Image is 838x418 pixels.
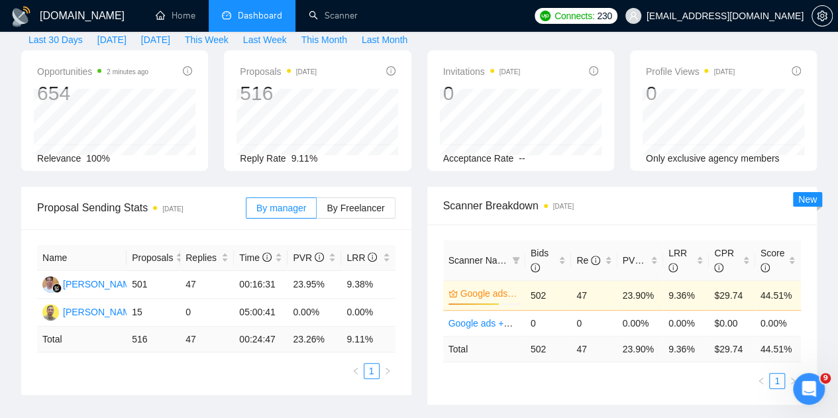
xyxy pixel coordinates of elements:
time: 2 minutes ago [107,68,148,76]
td: 23.95% [288,271,341,299]
td: 00:16:31 [234,271,288,299]
span: LRR [668,248,687,273]
td: 47 [180,271,234,299]
span: filter [512,256,520,264]
span: PVR [293,252,324,263]
span: Connects: [554,9,594,23]
td: $0.00 [709,310,755,336]
span: Acceptance Rate [443,153,514,164]
button: [DATE] [134,29,178,50]
th: Replies [180,245,234,271]
button: This Week [178,29,236,50]
th: Name [37,245,127,271]
li: Next Page [785,373,801,389]
span: info-circle [792,66,801,76]
td: 0.00% [663,310,709,336]
span: PVR [623,255,654,266]
li: Next Page [380,363,395,379]
td: 05:00:41 [234,299,288,327]
td: 9.11 % [341,327,395,352]
span: filter [509,250,523,270]
span: CPR [714,248,734,273]
td: $ 29.74 [709,336,755,362]
span: info-circle [386,66,395,76]
td: 23.26 % [288,327,341,352]
span: Scanner Breakdown [443,197,802,214]
a: AM[PERSON_NAME] [42,306,139,317]
td: 0 [571,310,617,336]
span: info-circle [262,252,272,262]
div: [PERSON_NAME] [63,305,139,319]
td: 47 [571,280,617,310]
li: 1 [769,373,785,389]
div: 0 [646,81,735,106]
div: 654 [37,81,148,106]
td: 502 [525,280,571,310]
span: info-circle [589,66,598,76]
a: 1 [364,364,379,378]
span: Invitations [443,64,521,79]
span: Bids [531,248,549,273]
button: right [380,363,395,379]
span: By Freelancer [327,203,384,213]
span: Proposals [132,250,173,265]
span: 9.11% [291,153,318,164]
a: homeHome [156,10,195,21]
span: LRR [346,252,377,263]
td: 23.90% [617,280,663,310]
span: Dashboard [238,10,282,21]
span: Relevance [37,153,81,164]
button: right [785,373,801,389]
span: crown [448,289,458,298]
td: 0.00% [755,310,801,336]
span: info-circle [183,66,192,76]
time: [DATE] [499,68,520,76]
span: [DATE] [141,32,170,47]
td: Total [37,327,127,352]
img: gigradar-bm.png [52,284,62,293]
td: 516 [127,327,180,352]
td: 9.36% [663,280,709,310]
td: 44.51 % [755,336,801,362]
span: info-circle [760,263,770,272]
button: This Month [294,29,354,50]
img: AM [42,304,59,321]
iframe: Intercom live chat [793,373,825,405]
td: Total [443,336,525,362]
span: Proposal Sending Stats [37,199,246,216]
span: Replies [185,250,219,265]
span: right [384,367,392,375]
span: Score [760,248,785,273]
td: 0.00% [341,299,395,327]
li: 1 [364,363,380,379]
span: New [798,194,817,205]
td: 9.36 % [663,336,709,362]
span: Profile Views [646,64,735,79]
span: By manager [256,203,306,213]
span: Re [576,255,600,266]
td: 00:24:47 [234,327,288,352]
li: Previous Page [348,363,364,379]
span: This Week [185,32,229,47]
a: AC[PERSON_NAME] [42,278,139,289]
img: logo [11,6,32,27]
td: 501 [127,271,180,299]
a: Google ads +meta (titles only) [460,286,517,301]
span: Last Month [362,32,407,47]
span: Time [239,252,271,263]
span: info-circle [315,252,324,262]
div: 516 [240,81,317,106]
span: 9 [820,373,831,384]
td: 0.00% [288,299,341,327]
td: 0.00% [617,310,663,336]
button: left [348,363,364,379]
button: Last Week [236,29,294,50]
span: Last 30 Days [28,32,83,47]
span: dashboard [222,11,231,20]
time: [DATE] [713,68,734,76]
td: 23.90 % [617,336,663,362]
span: info-circle [368,252,377,262]
a: 1 [770,374,784,388]
span: info-circle [591,256,600,265]
td: 47 [180,327,234,352]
